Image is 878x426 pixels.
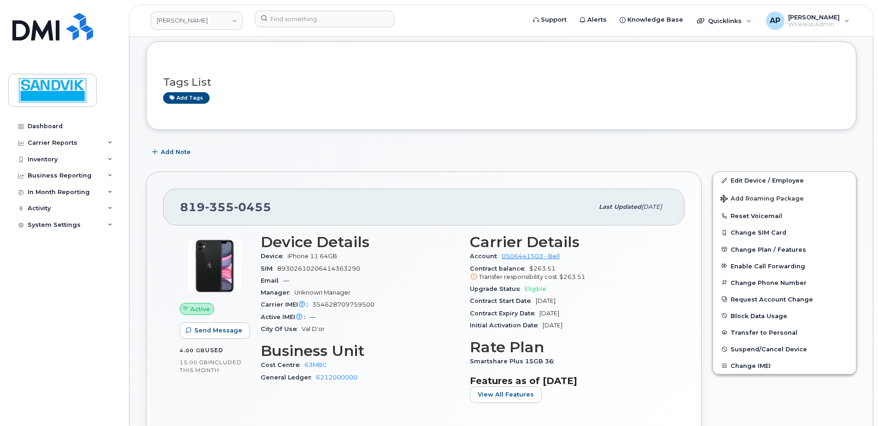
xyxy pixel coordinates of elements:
[234,200,271,214] span: 0455
[312,301,375,308] span: 354628709759500
[470,285,525,292] span: Upgrade Status
[180,347,205,354] span: 4.00 GB
[304,361,327,368] a: 63MBC
[470,339,668,355] h3: Rate Plan
[277,265,360,272] span: 89302610206414363290
[479,273,557,280] span: Transfer responsibility cost
[146,144,199,160] button: Add Note
[316,374,357,381] a: 6212000000
[760,12,856,30] div: Annette Panzani
[261,289,294,296] span: Manager
[163,92,210,104] a: Add tags
[283,277,289,284] span: —
[261,314,310,320] span: Active IMEI
[559,273,585,280] span: $263.51
[261,374,316,381] span: General Ledger
[731,346,807,353] span: Suspend/Cancel Device
[470,375,668,386] h3: Features as of [DATE]
[470,265,529,272] span: Contract balance
[731,246,806,253] span: Change Plan / Features
[261,265,277,272] span: SIM
[151,12,243,30] a: Sandvik Tamrock
[294,289,351,296] span: Unknown Manager
[539,310,559,317] span: [DATE]
[302,325,325,332] span: Val D'or
[261,301,312,308] span: Carrier IMEI
[525,285,546,292] span: Eligible
[180,359,242,374] span: included this month
[190,305,210,314] span: Active
[713,308,856,324] button: Block Data Usage
[587,15,607,24] span: Alerts
[788,13,840,21] span: [PERSON_NAME]
[470,253,502,260] span: Account
[261,277,283,284] span: Email
[502,253,560,260] a: 0506441503 - Bell
[470,310,539,317] span: Contract Expiry Date
[731,262,805,269] span: Enable Call Forwarding
[713,291,856,308] button: Request Account Change
[261,325,302,332] span: City Of Use
[163,77,839,88] h3: Tags List
[713,274,856,291] button: Change Phone Number
[770,15,780,26] span: AP
[708,17,742,24] span: Quicklinks
[713,357,856,374] button: Change IMEI
[541,15,567,24] span: Support
[261,234,459,250] h3: Device Details
[713,224,856,241] button: Change SIM Card
[310,314,316,320] span: —
[478,390,534,399] span: View All Features
[627,15,683,24] span: Knowledge Base
[470,386,542,403] button: View All Features
[470,234,668,250] h3: Carrier Details
[470,322,543,329] span: Initial Activation Date
[180,359,208,366] span: 15.00 GB
[470,265,668,282] span: $263.51
[180,200,271,214] span: 819
[713,324,856,341] button: Transfer to Personal
[720,195,804,204] span: Add Roaming Package
[261,361,304,368] span: Cost Centre
[573,11,613,29] a: Alerts
[161,148,191,156] span: Add Note
[713,341,856,357] button: Suspend/Cancel Device
[713,207,856,224] button: Reset Voicemail
[261,253,287,260] span: Device
[536,297,556,304] span: [DATE]
[470,358,558,365] span: Smartshare Plus 15GB 36
[543,322,562,329] span: [DATE]
[261,343,459,359] h3: Business Unit
[470,297,536,304] span: Contract Start Date
[180,322,250,339] button: Send Message
[713,172,856,189] a: Edit Device / Employee
[205,347,223,354] span: used
[613,11,690,29] a: Knowledge Base
[713,189,856,207] button: Add Roaming Package
[287,253,337,260] span: iPhone 11 64GB
[713,258,856,274] button: Enable Call Forwarding
[527,11,573,29] a: Support
[194,326,242,335] span: Send Message
[255,11,394,27] input: Find something...
[713,241,856,258] button: Change Plan / Features
[599,203,641,210] span: Last updated
[788,21,840,28] span: Wireless Admin
[205,200,234,214] span: 355
[187,238,242,294] img: iPhone_11.jpg
[641,203,662,210] span: [DATE]
[691,12,758,30] div: Quicklinks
